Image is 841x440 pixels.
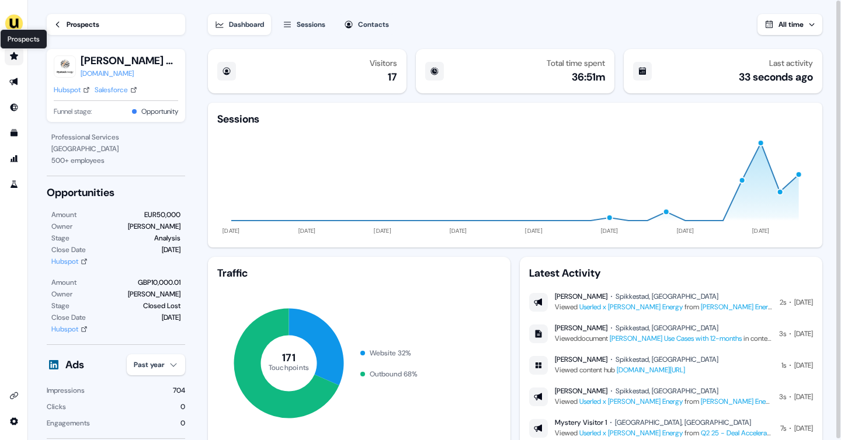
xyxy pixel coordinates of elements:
[51,312,86,323] div: Close Date
[555,418,607,427] div: Mystery Visitor 1
[547,58,605,68] div: Total time spent
[579,397,683,406] a: Userled x [PERSON_NAME] Energy
[54,84,90,96] a: Hubspot
[370,368,418,380] div: Outbound 68 %
[51,277,77,288] div: Amount
[81,54,178,68] button: [PERSON_NAME] Energy
[5,412,23,431] a: Go to integrations
[95,84,137,96] a: Salesforce
[127,354,185,375] button: Past year
[51,221,72,232] div: Owner
[5,386,23,405] a: Go to integrations
[781,359,786,371] div: 1s
[701,428,779,438] a: Q2 25 - Deal Acceleration
[276,14,332,35] button: Sessions
[388,70,397,84] div: 17
[739,70,813,84] div: 33 seconds ago
[701,397,811,406] a: [PERSON_NAME] Energy Post Demo
[555,396,772,407] div: Viewed from
[51,256,78,267] div: Hubspot
[616,292,718,301] div: Spikkestad, [GEOGRAPHIC_DATA]
[5,175,23,194] a: Go to experiments
[162,244,180,256] div: [DATE]
[555,292,607,301] div: [PERSON_NAME]
[223,227,241,235] tspan: [DATE]
[47,417,90,429] div: Engagements
[794,328,813,340] div: [DATE]
[128,221,180,232] div: [PERSON_NAME]
[154,232,180,244] div: Analysis
[47,14,185,35] a: Prospects
[51,300,69,312] div: Stage
[616,386,718,396] div: Spikkestad, [GEOGRAPHIC_DATA]
[701,302,811,312] a: [PERSON_NAME] Energy Post Demo
[65,358,84,372] div: Ads
[54,84,81,96] div: Hubspot
[54,106,92,117] span: Funnel stage:
[601,227,618,235] tspan: [DATE]
[529,266,813,280] div: Latest Activity
[450,227,467,235] tspan: [DATE]
[779,328,786,340] div: 3s
[81,68,178,79] a: [DOMAIN_NAME]
[374,227,392,235] tspan: [DATE]
[370,58,397,68] div: Visitors
[95,84,128,96] div: Salesforce
[51,232,69,244] div: Stage
[162,312,180,323] div: [DATE]
[143,300,180,312] div: Closed Lost
[780,296,786,308] div: 2s
[555,323,607,333] div: [PERSON_NAME]
[208,14,271,35] button: Dashboard
[229,19,264,30] div: Dashboard
[5,124,23,142] a: Go to templates
[138,277,180,288] div: GBP10,000.01
[51,155,180,166] div: 500 + employees
[269,362,310,372] tspan: Touchpoints
[298,227,316,235] tspan: [DATE]
[180,417,185,429] div: 0
[555,301,773,313] div: Viewed from
[173,385,185,396] div: 704
[51,288,72,300] div: Owner
[617,365,685,375] a: [DOMAIN_NAME][URL]
[555,364,718,376] div: Viewed content hub
[616,323,718,333] div: Spikkestad, [GEOGRAPHIC_DATA]
[5,98,23,117] a: Go to Inbound
[572,70,605,84] div: 36:51m
[51,143,180,155] div: [GEOGRAPHIC_DATA]
[47,186,185,200] div: Opportunities
[794,359,813,371] div: [DATE]
[217,112,259,126] div: Sessions
[677,227,694,235] tspan: [DATE]
[794,422,813,434] div: [DATE]
[779,391,786,403] div: 3s
[67,19,99,30] div: Prospects
[780,422,786,434] div: 7s
[51,256,88,267] a: Hubspot
[180,401,185,413] div: 0
[5,47,23,65] a: Go to prospects
[283,351,296,365] tspan: 171
[615,418,751,427] div: [GEOGRAPHIC_DATA], [GEOGRAPHIC_DATA]
[144,209,180,221] div: EUR50,000
[616,355,718,364] div: Spikkestad, [GEOGRAPHIC_DATA]
[370,347,411,359] div: Website 32 %
[555,355,607,364] div: [PERSON_NAME]
[47,401,66,413] div: Clicks
[752,227,770,235] tspan: [DATE]
[794,296,813,308] div: [DATE]
[794,391,813,403] div: [DATE]
[51,244,86,256] div: Close Date
[769,58,813,68] div: Last activity
[555,427,773,439] div: Viewed from
[555,333,772,344] div: Viewed document in content hub
[579,428,683,438] a: Userled x [PERSON_NAME] Energy
[579,302,683,312] a: Userled x [PERSON_NAME] Energy
[358,19,389,30] div: Contacts
[51,131,180,143] div: Professional Services
[47,385,85,396] div: Impressions
[217,266,501,280] div: Traffic
[5,149,23,168] a: Go to attribution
